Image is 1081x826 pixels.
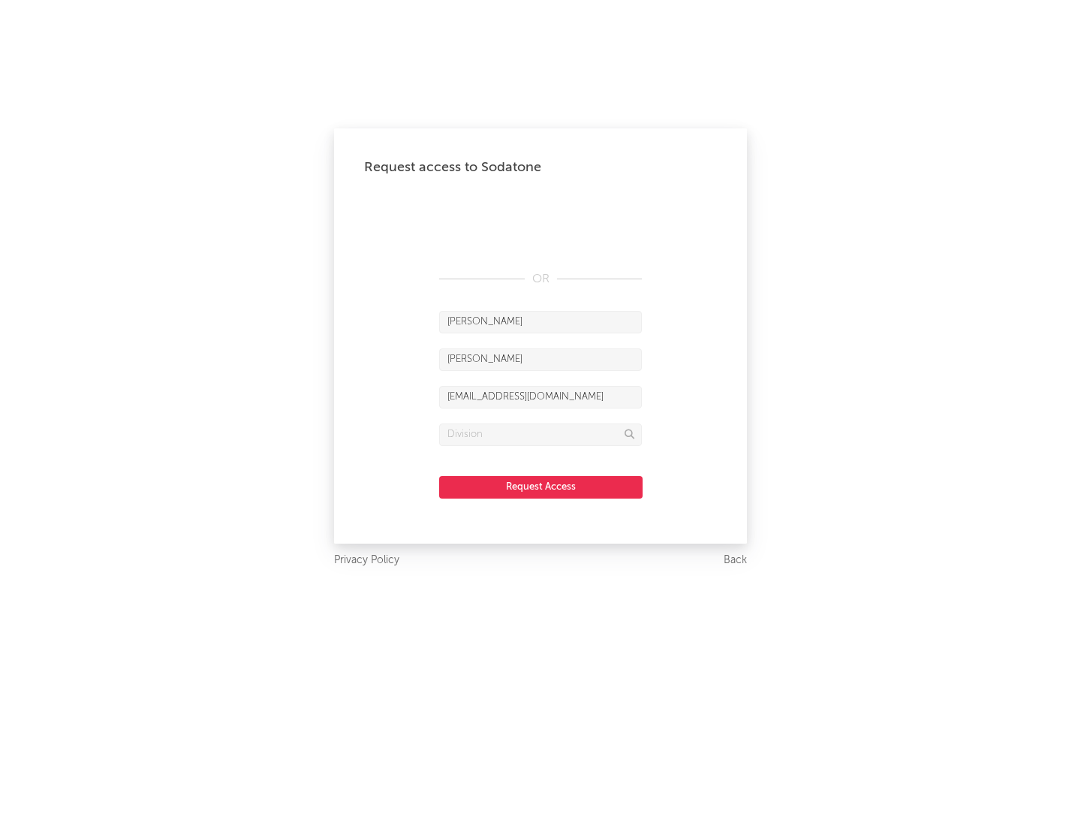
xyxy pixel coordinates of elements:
input: Division [439,424,642,446]
input: Email [439,386,642,408]
input: Last Name [439,348,642,371]
div: OR [439,270,642,288]
input: First Name [439,311,642,333]
button: Request Access [439,476,643,499]
div: Request access to Sodatone [364,158,717,176]
a: Back [724,551,747,570]
a: Privacy Policy [334,551,399,570]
